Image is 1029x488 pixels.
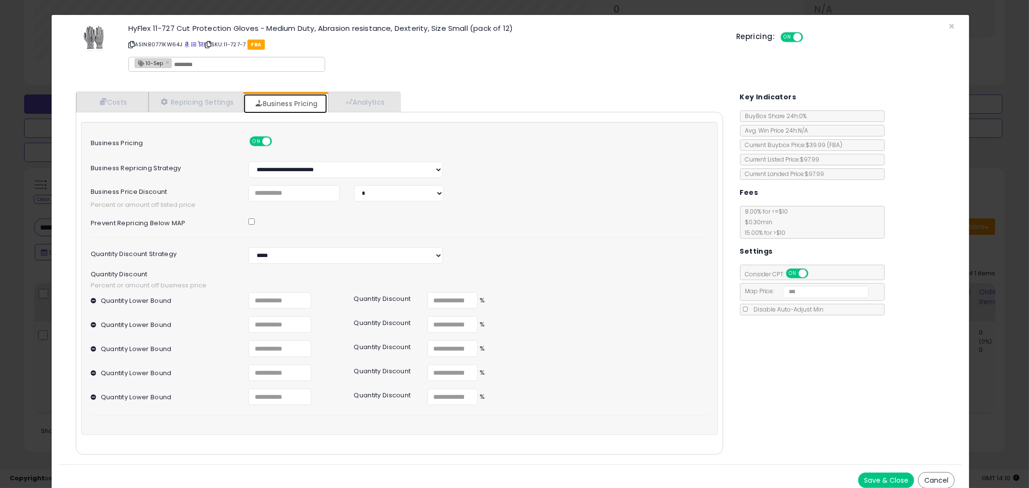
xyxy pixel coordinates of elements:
[740,187,758,199] h5: Fees
[741,155,820,163] span: Current Listed Price: $97.99
[740,91,796,103] h5: Key Indicators
[91,271,708,278] span: Quantity Discount
[101,292,172,304] label: Quantity Lower Bound
[740,245,773,258] h5: Settings
[782,33,794,41] span: ON
[83,162,241,172] label: Business Repricing Strategy
[806,141,843,149] span: $39.99
[83,185,241,195] label: Business Price Discount
[347,389,420,399] div: Quantity Discount
[478,393,485,402] span: %
[247,40,265,50] span: FBA
[83,201,715,210] span: Percent or amount off listed price
[741,218,773,226] span: $0.30 min
[741,170,824,178] span: Current Landed Price: $97.99
[741,287,869,295] span: Map Price:
[858,473,914,488] button: Save & Close
[347,365,420,375] div: Quantity Discount
[787,270,799,278] span: ON
[149,92,244,112] a: Repricing Settings
[101,316,172,328] label: Quantity Lower Bound
[749,305,824,313] span: Disable Auto-Adjust Min
[741,112,807,120] span: BuyBox Share 24h: 0%
[191,41,196,48] a: All offer listings
[184,41,190,48] a: BuyBox page
[478,368,485,378] span: %
[741,270,821,278] span: Consider CPT:
[101,389,172,401] label: Quantity Lower Bound
[347,292,420,302] div: Quantity Discount
[83,136,241,147] label: Business Pricing
[83,247,241,258] label: Quantity Discount Strategy
[347,316,420,326] div: Quantity Discount
[91,281,708,290] span: Percent or amount off business price
[198,41,203,48] a: Your listing only
[741,207,788,237] span: 8.00 % for <= $10
[128,25,722,32] h3: HyFlex 11-727 Cut Protection Gloves - Medium Duty, Abrasion resistance, Dexterity, Size Small (pa...
[101,340,172,352] label: Quantity Lower Bound
[76,92,149,112] a: Costs
[827,141,843,149] span: ( FBA )
[135,59,163,67] span: 10-Sep
[741,141,843,149] span: Current Buybox Price:
[736,33,775,41] h5: Repricing:
[101,365,172,377] label: Quantity Lower Bound
[802,33,817,41] span: OFF
[244,94,327,113] a: Business Pricing
[347,340,420,351] div: Quantity Discount
[250,137,262,146] span: ON
[478,344,485,353] span: %
[165,58,171,67] a: ×
[128,37,722,52] p: ASIN: B0771KW64J | SKU: 11-727-7
[741,229,786,237] span: 15.00 % for > $10
[478,296,485,305] span: %
[478,320,485,329] span: %
[328,92,399,112] a: Analytics
[271,137,286,146] span: OFF
[79,25,108,54] img: 41BtGzvZX4L._SL60_.jpg
[83,217,241,227] label: Prevent repricing below MAP
[741,126,809,135] span: Avg. Win Price 24h: N/A
[948,19,955,33] span: ×
[807,270,822,278] span: OFF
